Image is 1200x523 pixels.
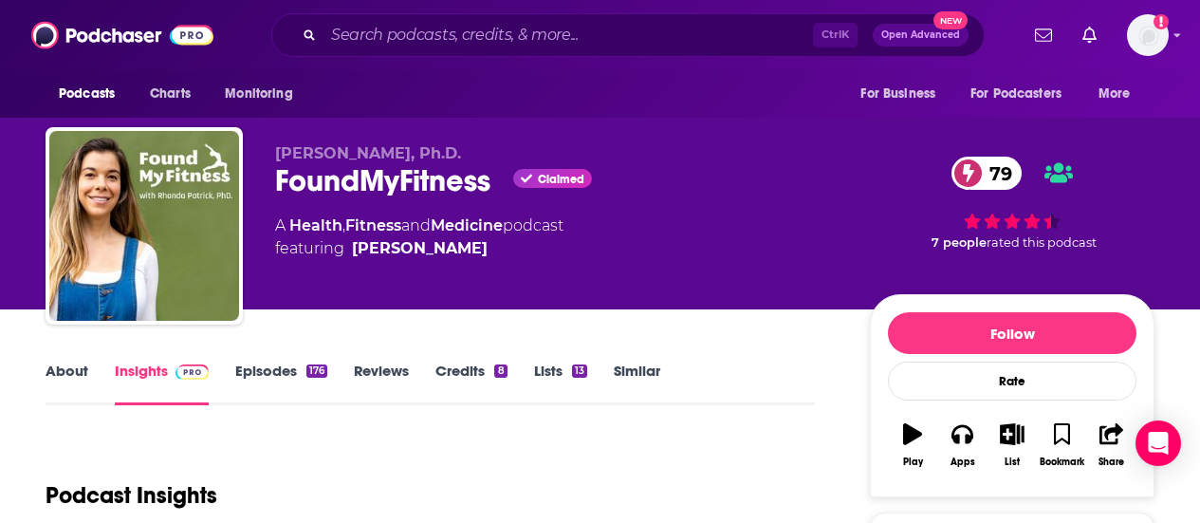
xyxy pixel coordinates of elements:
[881,30,960,40] span: Open Advanced
[970,157,1022,190] span: 79
[59,81,115,107] span: Podcasts
[352,237,488,260] a: Dr. Rhonda Patrick
[1127,14,1169,56] img: User Profile
[46,481,217,510] h1: Podcast Insights
[987,235,1097,250] span: rated this podcast
[212,76,317,112] button: open menu
[951,457,975,468] div: Apps
[431,216,503,234] a: Medicine
[1040,457,1084,468] div: Bookmark
[1135,420,1181,466] div: Open Intercom Messenger
[323,20,813,50] input: Search podcasts, credits, & more...
[138,76,202,112] a: Charts
[31,17,213,53] img: Podchaser - Follow, Share and Rate Podcasts
[46,76,139,112] button: open menu
[958,76,1089,112] button: open menu
[306,364,327,378] div: 176
[1154,14,1169,29] svg: Add a profile image
[49,131,239,321] img: FoundMyFitness
[970,81,1062,107] span: For Podcasters
[401,216,431,234] span: and
[538,175,584,184] span: Claimed
[572,364,587,378] div: 13
[847,76,959,112] button: open menu
[46,362,88,405] a: About
[115,362,209,405] a: InsightsPodchaser Pro
[275,237,563,260] span: featuring
[888,411,937,479] button: Play
[1087,411,1136,479] button: Share
[1127,14,1169,56] span: Logged in as SimonElement
[888,312,1136,354] button: Follow
[873,24,969,47] button: Open AdvancedNew
[289,216,342,234] a: Health
[1037,411,1086,479] button: Bookmark
[225,81,292,107] span: Monitoring
[951,157,1022,190] a: 79
[813,23,858,47] span: Ctrl K
[235,362,327,405] a: Episodes176
[534,362,587,405] a: Lists13
[614,362,660,405] a: Similar
[1005,457,1020,468] div: List
[1098,81,1131,107] span: More
[1127,14,1169,56] button: Show profile menu
[275,144,461,162] span: [PERSON_NAME], Ph.D.
[870,144,1154,262] div: 79 7 peoplerated this podcast
[888,362,1136,401] div: Rate
[1027,19,1060,51] a: Show notifications dropdown
[988,411,1037,479] button: List
[937,411,987,479] button: Apps
[1085,76,1154,112] button: open menu
[1075,19,1104,51] a: Show notifications dropdown
[435,362,507,405] a: Credits8
[933,11,968,29] span: New
[175,364,209,380] img: Podchaser Pro
[903,457,923,468] div: Play
[275,215,563,260] div: A podcast
[345,216,401,234] a: Fitness
[271,13,985,57] div: Search podcasts, credits, & more...
[932,235,987,250] span: 7 people
[1098,457,1124,468] div: Share
[342,216,345,234] span: ,
[150,81,191,107] span: Charts
[354,362,409,405] a: Reviews
[860,81,935,107] span: For Business
[494,364,507,378] div: 8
